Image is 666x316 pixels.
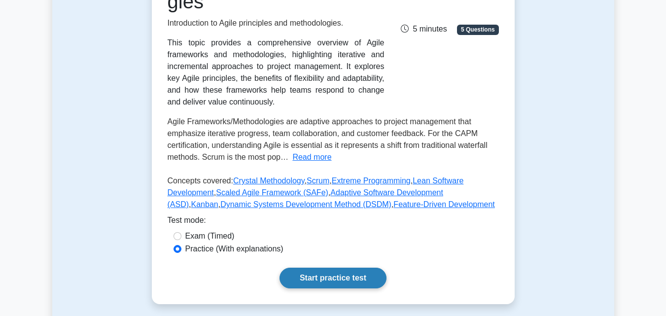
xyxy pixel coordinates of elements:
a: Kanban [191,200,218,209]
a: Scrum [307,176,329,185]
a: Extreme Programming [332,176,411,185]
a: Lean Software Development [168,176,464,197]
span: 5 Questions [457,25,498,35]
div: Test mode: [168,214,499,230]
p: Concepts covered: , , , , , , , , [168,175,499,214]
a: Crystal Methodology [233,176,305,185]
span: 5 minutes [401,25,447,33]
label: Practice (With explanations) [185,243,283,255]
a: Feature-Driven Development [393,200,494,209]
p: Introduction to Agile principles and methodologies. [168,17,385,29]
a: Dynamic Systems Development Method (DSDM) [220,200,391,209]
label: Exam (Timed) [185,230,235,242]
button: Read more [292,151,331,163]
a: Scaled Agile Framework (SAFe) [216,188,328,197]
span: Agile Frameworks/Methodologies are adaptive approaches to project management that emphasize itera... [168,117,488,161]
a: Start practice test [280,268,386,288]
div: This topic provides a comprehensive overview of Agile frameworks and methodologies, highlighting ... [168,37,385,108]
